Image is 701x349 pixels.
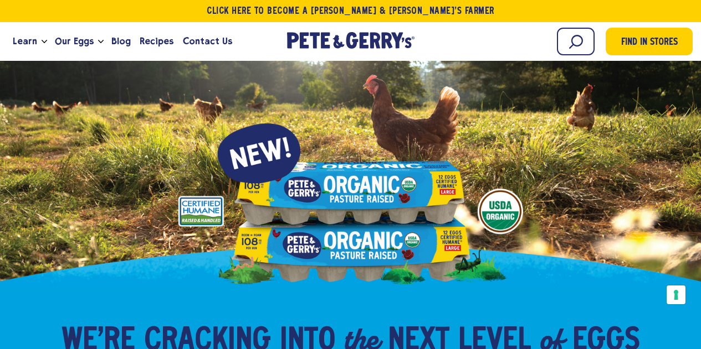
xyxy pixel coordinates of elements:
input: Search [557,28,595,55]
span: Recipes [140,34,173,48]
a: Find in Stores [606,28,693,55]
a: Learn [8,27,42,56]
button: Open the dropdown menu for Our Eggs [98,40,104,44]
span: Find in Stores [621,35,678,50]
button: Your consent preferences for tracking technologies [667,285,685,304]
button: Open the dropdown menu for Learn [42,40,47,44]
span: Our Eggs [55,34,94,48]
a: Contact Us [178,27,237,56]
a: Recipes [135,27,178,56]
a: Blog [107,27,135,56]
span: Learn [13,34,37,48]
a: Our Eggs [50,27,98,56]
span: Contact Us [183,34,232,48]
span: Blog [111,34,131,48]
